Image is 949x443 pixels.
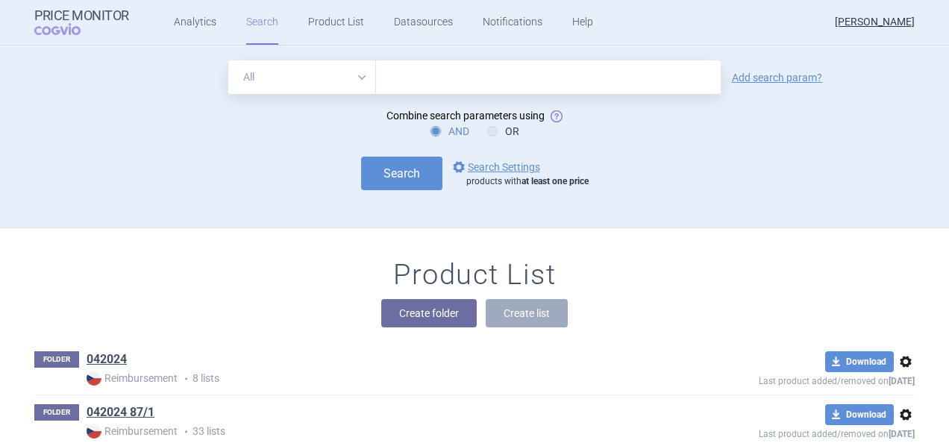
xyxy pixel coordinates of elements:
[87,404,154,424] h1: 042024 87/1
[87,404,154,421] a: 042024 87/1
[732,72,822,83] a: Add search param?
[361,157,442,190] button: Search
[430,124,469,139] label: AND
[393,258,556,292] h1: Product List
[34,8,129,37] a: Price MonitorCOGVIO
[87,371,101,386] img: CZ
[87,424,178,439] strong: Reimbursement
[87,371,651,386] p: 8 lists
[87,371,178,386] strong: Reimbursement
[87,351,127,371] h1: 042024
[651,372,915,386] p: Last product added/removed on
[381,299,477,327] button: Create folder
[825,351,894,372] button: Download
[87,351,127,368] a: 042024
[178,424,192,439] i: •
[178,371,192,386] i: •
[450,158,540,176] a: Search Settings
[651,425,915,439] p: Last product added/removed on
[34,351,79,368] p: FOLDER
[34,23,101,35] span: COGVIO
[825,404,894,425] button: Download
[889,376,915,386] strong: [DATE]
[466,176,589,188] div: products with
[34,8,129,23] strong: Price Monitor
[486,299,568,327] button: Create list
[889,429,915,439] strong: [DATE]
[87,424,651,439] p: 33 lists
[34,404,79,421] p: FOLDER
[87,424,101,439] img: CZ
[522,176,589,186] strong: at least one price
[386,110,545,122] span: Combine search parameters using
[487,124,519,139] label: OR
